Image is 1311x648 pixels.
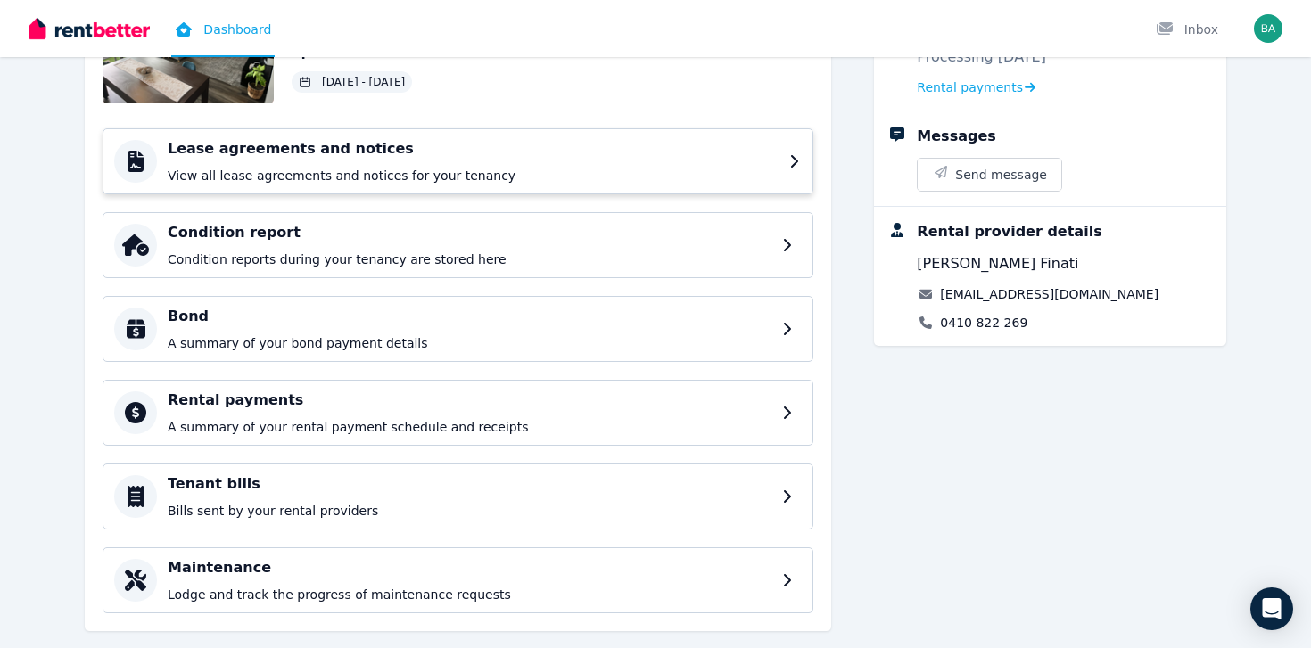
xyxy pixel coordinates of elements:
h4: Maintenance [168,557,771,578]
p: Condition reports during your tenancy are stored here [168,250,771,268]
h4: Condition report [168,222,771,243]
img: Valentina Valeria Baccin [1254,14,1282,43]
span: [DATE] - [DATE] [322,75,405,89]
span: [PERSON_NAME] Finati [917,253,1078,275]
p: A summary of your bond payment details [168,334,771,352]
div: Rental provider details [917,221,1101,242]
p: Lodge and track the progress of maintenance requests [168,586,771,603]
h4: Bond [168,306,771,327]
div: Open Intercom Messenger [1250,587,1293,630]
a: [EMAIL_ADDRESS][DOMAIN_NAME] [940,285,1158,303]
p: Processing [DATE] [917,46,1046,68]
a: Rental payments [917,78,1035,96]
h4: Lease agreements and notices [168,138,779,160]
p: View all lease agreements and notices for your tenancy [168,167,779,185]
div: Inbox [1156,21,1218,38]
h4: Tenant bills [168,473,771,495]
button: Send message [918,159,1061,191]
p: Bills sent by your rental providers [168,502,771,520]
p: A summary of your rental payment schedule and receipts [168,418,771,436]
span: Rental payments [917,78,1023,96]
span: Send message [955,166,1047,184]
img: RentBetter [29,15,150,42]
div: Messages [917,126,995,147]
a: 0410 822 269 [940,314,1027,332]
h4: Rental payments [168,390,771,411]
